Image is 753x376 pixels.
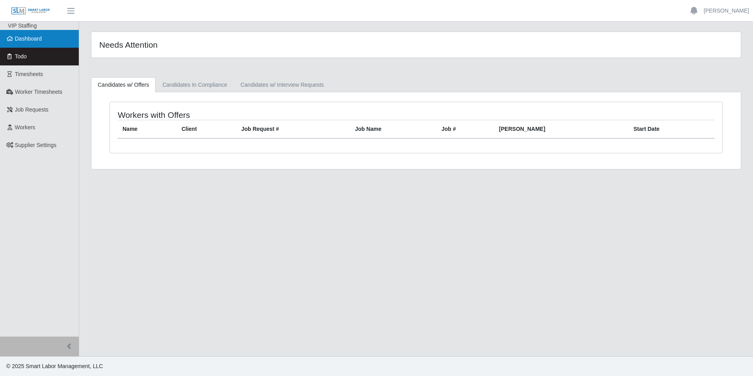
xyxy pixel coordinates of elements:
[15,106,49,113] span: Job Requests
[234,77,331,93] a: Candidates w/ Interview Requests
[118,110,360,120] h4: Workers with Offers
[15,71,43,77] span: Timesheets
[15,142,57,148] span: Supplier Settings
[15,35,42,42] span: Dashboard
[156,77,234,93] a: Candidates In Compliance
[15,124,35,130] span: Workers
[118,120,177,139] th: Name
[629,120,714,139] th: Start Date
[704,7,749,15] a: [PERSON_NAME]
[8,22,37,29] span: VIP Staffing
[351,120,437,139] th: Job Name
[437,120,494,139] th: Job #
[177,120,237,139] th: Client
[237,120,351,139] th: Job Request #
[494,120,629,139] th: [PERSON_NAME]
[91,77,156,93] a: Candidates w/ Offers
[11,7,50,15] img: SLM Logo
[99,40,356,50] h4: Needs Attention
[6,363,103,369] span: © 2025 Smart Labor Management, LLC
[15,53,27,60] span: Todo
[15,89,62,95] span: Worker Timesheets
